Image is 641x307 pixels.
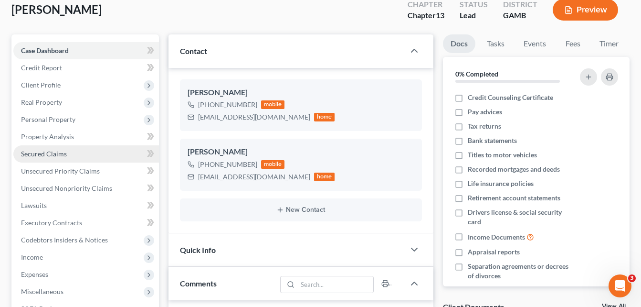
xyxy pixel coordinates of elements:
[180,46,207,55] span: Contact
[198,100,257,110] div: [PHONE_NUMBER]
[21,184,112,192] span: Unsecured Nonpriority Claims
[460,10,488,21] div: Lead
[557,34,588,53] a: Fees
[21,46,69,55] span: Case Dashboard
[13,128,159,145] a: Property Analysis
[609,274,631,297] iframe: Intercom live chat
[592,34,626,53] a: Timer
[503,10,537,21] div: GAMB
[468,262,575,281] span: Separation agreements or decrees of divorces
[468,121,501,131] span: Tax returns
[188,206,414,214] button: New Contact
[298,276,374,293] input: Search...
[455,70,498,78] strong: 0% Completed
[436,11,444,20] span: 13
[188,87,414,99] div: [PERSON_NAME]
[468,107,502,117] span: Pay advices
[261,100,285,109] div: mobile
[468,247,520,257] span: Appraisal reports
[468,232,525,242] span: Income Documents
[314,113,335,121] div: home
[21,81,61,89] span: Client Profile
[21,219,82,227] span: Executory Contracts
[13,214,159,231] a: Executory Contracts
[443,34,475,53] a: Docs
[516,34,554,53] a: Events
[13,197,159,214] a: Lawsuits
[21,98,62,106] span: Real Property
[408,10,444,21] div: Chapter
[13,42,159,59] a: Case Dashboard
[21,132,74,141] span: Property Analysis
[314,173,335,181] div: home
[21,115,75,123] span: Personal Property
[261,160,285,169] div: mobile
[21,64,62,72] span: Credit Report
[21,167,100,175] span: Unsecured Priority Claims
[21,236,108,244] span: Codebtors Insiders & Notices
[21,201,47,209] span: Lawsuits
[198,112,310,122] div: [EMAIL_ADDRESS][DOMAIN_NAME]
[180,245,216,254] span: Quick Info
[198,172,310,182] div: [EMAIL_ADDRESS][DOMAIN_NAME]
[21,287,63,296] span: Miscellaneous
[188,146,414,158] div: [PERSON_NAME]
[13,145,159,163] a: Secured Claims
[468,208,575,227] span: Drivers license & social security card
[468,193,560,203] span: Retirement account statements
[468,150,537,160] span: Titles to motor vehicles
[468,179,534,188] span: Life insurance policies
[21,270,48,278] span: Expenses
[13,163,159,180] a: Unsecured Priority Claims
[13,180,159,197] a: Unsecured Nonpriority Claims
[13,59,159,77] a: Credit Report
[11,2,102,16] span: [PERSON_NAME]
[21,253,43,261] span: Income
[468,93,553,102] span: Credit Counseling Certificate
[21,150,67,158] span: Secured Claims
[628,274,636,282] span: 3
[180,279,217,288] span: Comments
[198,160,257,169] div: [PHONE_NUMBER]
[468,164,560,174] span: Recorded mortgages and deeds
[468,136,517,145] span: Bank statements
[479,34,512,53] a: Tasks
